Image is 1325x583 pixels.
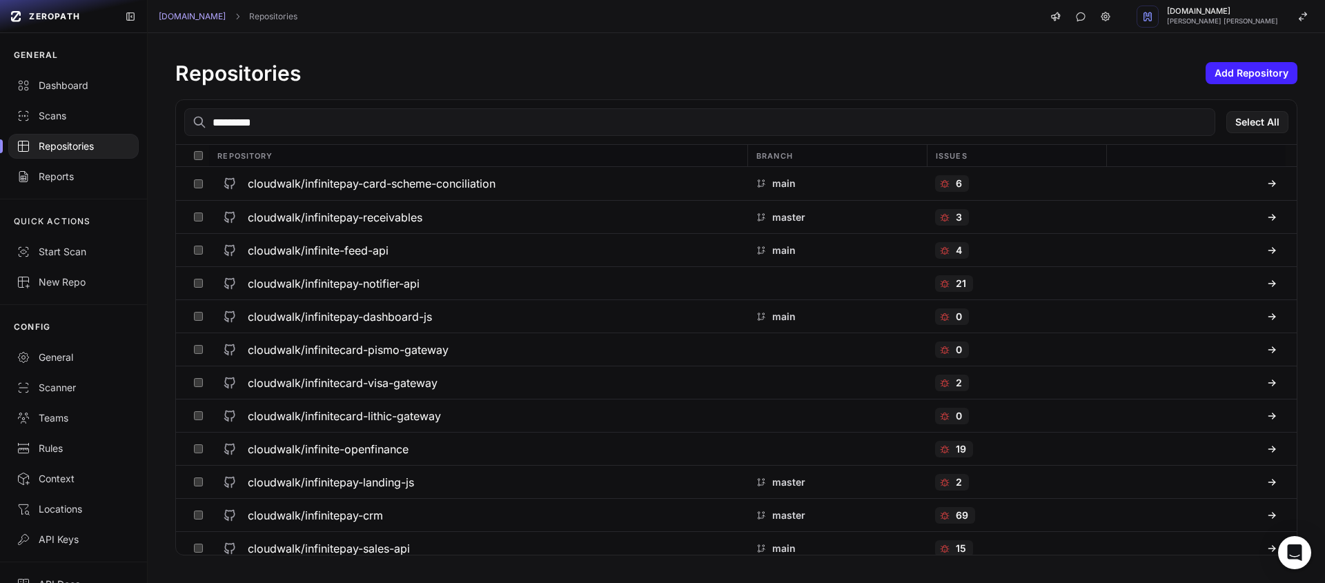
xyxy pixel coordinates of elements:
div: Dashboard [17,79,130,92]
p: 0 [956,343,962,357]
p: 2 [956,475,962,489]
nav: breadcrumb [159,11,297,22]
p: QUICK ACTIONS [14,216,91,227]
div: API Keys [17,533,130,546]
button: cloudwalk/infinitepay-notifier-api [209,267,747,299]
button: Select All [1226,111,1288,133]
button: cloudwalk/infinitepay-crm [209,499,747,531]
button: cloudwalk/infinitecard-visa-gateway [209,366,747,399]
p: 0 [956,409,962,423]
p: 21 [956,277,966,290]
span: ZEROPATH [29,11,80,22]
button: cloudwalk/infinitepay-sales-api [209,532,747,564]
span: [DOMAIN_NAME] [1167,8,1278,15]
h3: cloudwalk/infinitepay-card-scheme-conciliation [248,175,495,192]
div: cloudwalk/infinitepay-card-scheme-conciliation main 6 [176,167,1297,200]
h3: cloudwalk/infinitecard-visa-gateway [248,375,438,391]
div: cloudwalk/infinitepay-receivables master 3 [176,200,1297,233]
div: Repositories [17,139,130,153]
h3: cloudwalk/infinitepay-receivables [248,209,422,226]
span: [PERSON_NAME] [PERSON_NAME] [1167,18,1278,25]
div: General [17,350,130,364]
button: cloudwalk/infinite-openfinance [209,433,747,465]
button: cloudwalk/infinitepay-receivables [209,201,747,233]
button: cloudwalk/infinitepay-landing-js [209,466,747,498]
div: Teams [17,411,130,425]
div: Issues [927,145,1106,166]
div: cloudwalk/infinitecard-visa-gateway 2 [176,366,1297,399]
a: [DOMAIN_NAME] [159,11,226,22]
div: Start Scan [17,245,130,259]
p: main [772,542,796,555]
div: Branch [747,145,927,166]
p: 19 [956,442,966,456]
a: Repositories [249,11,297,22]
p: master [772,210,805,224]
button: Add Repository [1206,62,1297,84]
a: ZEROPATH [6,6,114,28]
p: GENERAL [14,50,58,61]
p: master [772,475,805,489]
div: Rules [17,442,130,455]
h3: cloudwalk/infinite-openfinance [248,441,409,457]
p: 0 [956,310,962,324]
button: cloudwalk/infinitepay-dashboard-js [209,300,747,333]
div: cloudwalk/infinitepay-notifier-api 21 [176,266,1297,299]
div: cloudwalk/infinitepay-sales-api main 15 [176,531,1297,564]
p: 15 [956,542,966,555]
div: Scanner [17,381,130,395]
p: CONFIG [14,322,50,333]
div: cloudwalk/infinitepay-crm master 69 [176,498,1297,531]
p: 4 [956,244,962,257]
div: Context [17,472,130,486]
button: cloudwalk/infinite-feed-api [209,234,747,266]
h3: cloudwalk/infinitepay-sales-api [248,540,410,557]
p: 2 [956,376,962,390]
h1: Repositories [175,61,301,86]
div: cloudwalk/infinite-feed-api main 4 [176,233,1297,266]
h3: cloudwalk/infinitepay-landing-js [248,474,414,491]
p: main [772,244,796,257]
div: cloudwalk/infinitepay-dashboard-js main 0 [176,299,1297,333]
h3: cloudwalk/infinitecard-lithic-gateway [248,408,441,424]
h3: cloudwalk/infinitepay-dashboard-js [248,308,432,325]
div: Scans [17,109,130,123]
p: main [772,310,796,324]
div: cloudwalk/infinitepay-landing-js master 2 [176,465,1297,498]
div: New Repo [17,275,130,289]
div: cloudwalk/infinite-openfinance 19 [176,432,1297,465]
button: cloudwalk/infinitepay-card-scheme-conciliation [209,167,747,200]
h3: cloudwalk/infinitecard-pismo-gateway [248,342,449,358]
button: cloudwalk/infinitecard-lithic-gateway [209,399,747,432]
div: Reports [17,170,130,184]
p: main [772,177,796,190]
h3: cloudwalk/infinitepay-crm [248,507,383,524]
div: Repository [209,145,747,166]
div: cloudwalk/infinitecard-lithic-gateway 0 [176,399,1297,432]
div: Locations [17,502,130,516]
p: master [772,508,805,522]
p: 69 [956,508,968,522]
button: cloudwalk/infinitecard-pismo-gateway [209,333,747,366]
h3: cloudwalk/infinitepay-notifier-api [248,275,420,292]
div: cloudwalk/infinitecard-pismo-gateway 0 [176,333,1297,366]
h3: cloudwalk/infinite-feed-api [248,242,389,259]
p: 3 [956,210,962,224]
div: Open Intercom Messenger [1278,536,1311,569]
svg: chevron right, [233,12,242,21]
p: 6 [956,177,962,190]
